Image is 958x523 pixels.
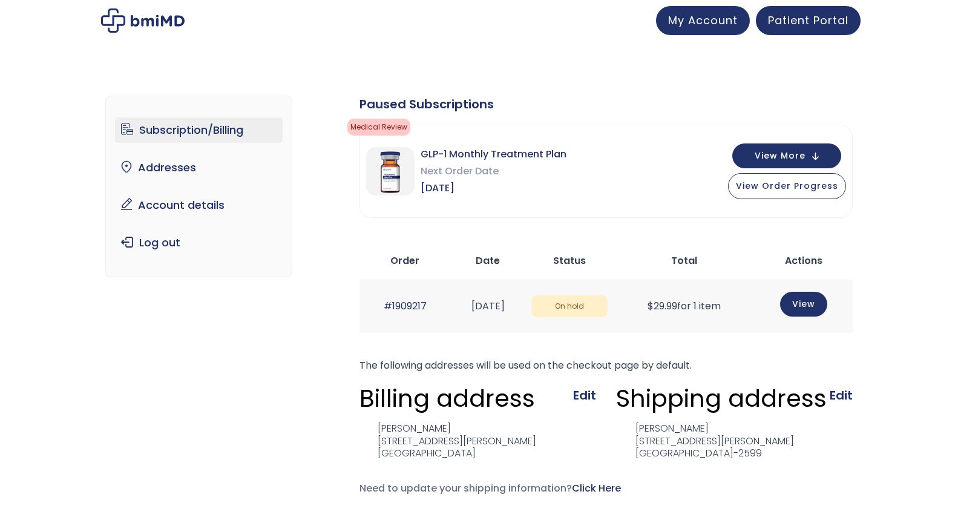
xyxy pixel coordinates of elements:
[656,6,750,35] a: My Account
[616,423,794,460] address: [PERSON_NAME] [STREET_ADDRESS][PERSON_NAME] [GEOGRAPHIC_DATA]-2599
[384,299,427,313] a: #1909217
[756,6,861,35] a: Patient Portal
[780,292,827,317] a: View
[732,143,841,168] button: View More
[572,481,621,495] a: Click Here
[553,254,586,268] span: Status
[390,254,419,268] span: Order
[115,117,283,143] a: Subscription/Billing
[768,13,848,28] span: Patient Portal
[785,254,822,268] span: Actions
[359,481,621,495] span: Need to update your shipping information?
[728,173,846,199] button: View Order Progress
[736,180,838,192] span: View Order Progress
[531,295,607,318] span: On hold
[648,299,677,313] span: 29.99
[614,280,755,332] td: for 1 item
[101,8,185,33] img: My account
[471,299,505,313] time: [DATE]
[105,96,292,277] nav: Account pages
[668,13,738,28] span: My Account
[648,299,654,313] span: $
[359,423,536,460] address: [PERSON_NAME] [STREET_ADDRESS][PERSON_NAME] [GEOGRAPHIC_DATA]
[115,192,283,218] a: Account details
[421,180,566,197] span: [DATE]
[359,357,853,374] p: The following addresses will be used on the checkout page by default.
[421,163,566,180] span: Next Order Date
[115,155,283,180] a: Addresses
[359,96,853,113] div: Paused Subscriptions
[830,387,853,404] a: Edit
[347,119,410,136] span: Medical Review
[573,387,596,404] a: Edit
[671,254,697,268] span: Total
[115,230,283,255] a: Log out
[476,254,500,268] span: Date
[359,383,535,413] h3: Billing address
[616,383,827,413] h3: Shipping address
[755,152,805,160] span: View More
